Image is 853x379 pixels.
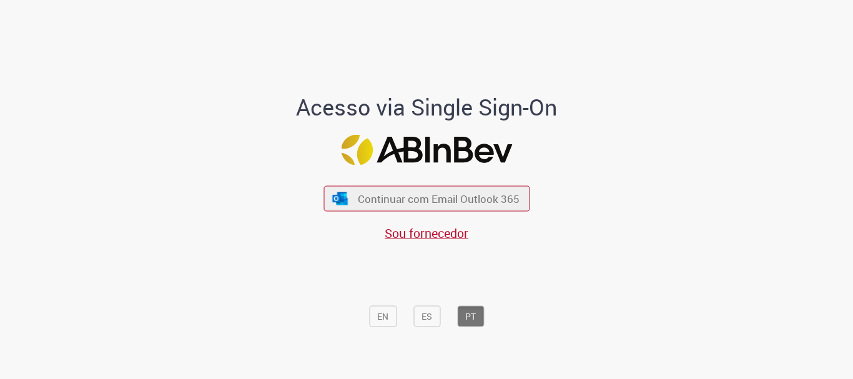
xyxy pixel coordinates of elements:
img: Logo ABInBev [341,135,512,165]
span: Continuar com Email Outlook 365 [358,192,520,206]
button: EN [369,306,397,327]
button: ES [413,306,440,327]
button: ícone Azure/Microsoft 360 Continuar com Email Outlook 365 [323,186,530,212]
h1: Acesso via Single Sign-On [254,95,600,120]
a: Sou fornecedor [385,225,468,242]
button: PT [457,306,484,327]
img: ícone Azure/Microsoft 360 [332,192,349,205]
